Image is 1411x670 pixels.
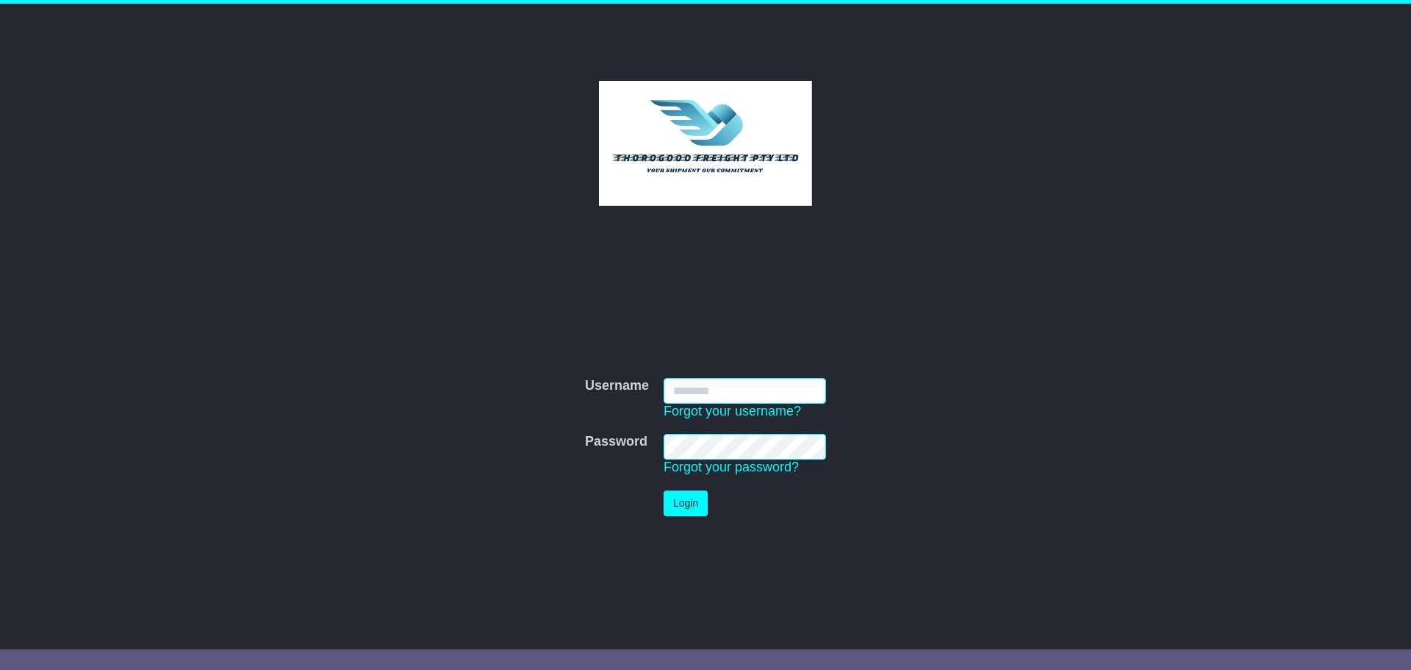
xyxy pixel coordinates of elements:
[664,404,801,418] a: Forgot your username?
[599,81,813,206] img: Thorogood Freight Pty Ltd
[585,434,647,450] label: Password
[664,460,799,474] a: Forgot your password?
[585,378,649,394] label: Username
[664,491,708,516] button: Login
